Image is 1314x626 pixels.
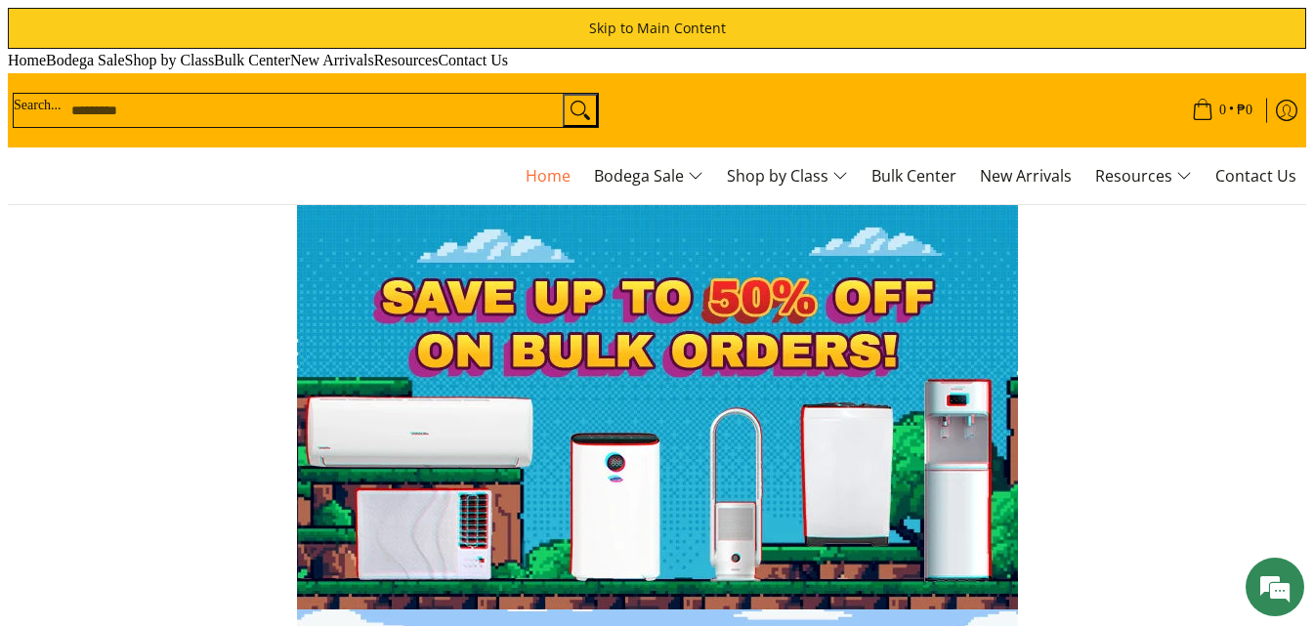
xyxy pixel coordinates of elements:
span: New Arrivals [290,52,374,68]
span: Contact Us [1215,165,1296,187]
nav: Main Menu [27,163,1306,188]
span: New Arrivals [980,165,1072,187]
span: • [1186,100,1258,121]
a: Log in [1267,89,1306,132]
span: 0 [1216,104,1229,117]
a: Shop by Class [717,164,858,188]
label: Search... [14,94,62,123]
span: Bodega Sale [46,52,124,68]
a: Bodega Sale [584,164,713,188]
ul: Customer Navigation [8,89,1306,132]
button: Search [563,94,598,127]
span: ₱0 [1234,104,1255,117]
a: Home [516,164,580,188]
a: New Arrivals [970,164,1081,188]
span: Contact Us [438,52,508,68]
span: Bulk Center [214,52,290,68]
a: Bulk Center [862,164,966,188]
a: Contact Us [1206,164,1306,188]
a: Resources [1085,164,1202,188]
span: Shop by Class [125,52,215,68]
span: Home [8,52,46,68]
span: Resources [1095,164,1192,188]
a: Skip to Main Content [8,8,1306,49]
a: Cart [1177,89,1267,132]
span: Bulk Center [871,165,956,187]
span: Home [526,165,571,187]
span: Shop by Class [727,164,848,188]
span: Bodega Sale [594,164,703,188]
span: Resources [374,52,439,68]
